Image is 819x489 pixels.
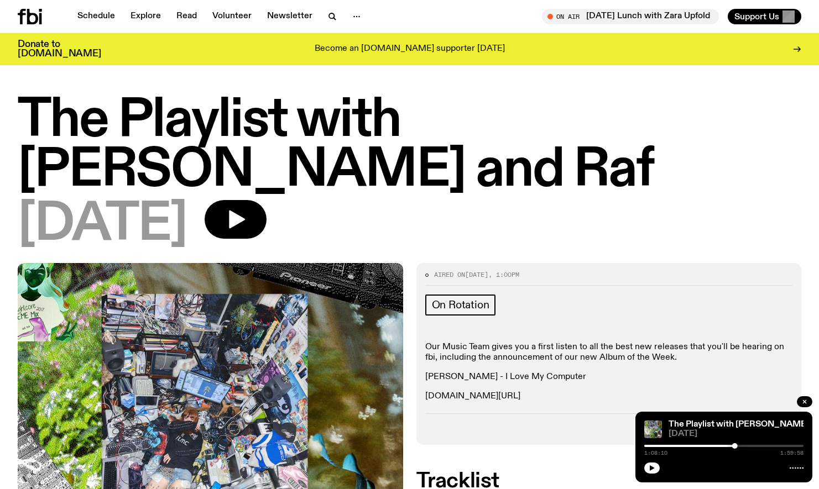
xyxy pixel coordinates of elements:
[780,450,804,456] span: 1:59:58
[669,430,804,438] span: [DATE]
[71,9,122,24] a: Schedule
[206,9,258,24] a: Volunteer
[425,372,793,382] p: [PERSON_NAME] - I Love My Computer
[488,270,519,279] span: , 1:00pm
[542,9,719,24] button: On Air[DATE] Lunch with Zara Upfold
[170,9,204,24] a: Read
[432,299,489,311] span: On Rotation
[425,295,496,316] a: On Rotation
[18,200,187,250] span: [DATE]
[644,450,667,456] span: 1:08:10
[260,9,319,24] a: Newsletter
[465,270,488,279] span: [DATE]
[425,391,793,402] p: [DOMAIN_NAME][URL]
[315,44,505,54] p: Become an [DOMAIN_NAME] supporter [DATE]
[18,40,101,59] h3: Donate to [DOMAIN_NAME]
[124,9,168,24] a: Explore
[18,96,801,196] h1: The Playlist with [PERSON_NAME] and Raf
[728,9,801,24] button: Support Us
[425,342,793,363] p: Our Music Team gives you a first listen to all the best new releases that you'll be hearing on fb...
[554,12,713,20] span: Tune in live
[734,12,779,22] span: Support Us
[434,270,465,279] span: Aired on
